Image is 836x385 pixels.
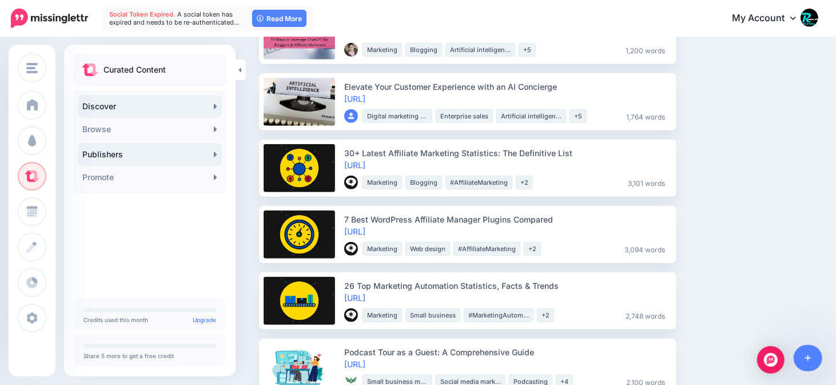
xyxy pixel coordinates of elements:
[453,242,520,256] li: #AffiliateMarketing
[405,308,460,322] li: Small business
[344,359,365,369] a: [URL]
[344,43,358,57] img: 52929469_596944114104964_6251647004695330816_n-bsa99691_thumb.jpg
[11,9,88,28] img: Missinglettr
[516,176,533,189] li: +2
[405,176,442,189] li: Blogging
[405,43,442,57] li: Blogging
[344,346,670,358] div: Podcast Tour as a Guest: A Comprehensive Guide
[363,43,402,57] li: Marketing
[344,147,670,159] div: 30+ Latest Affiliate Marketing Statistics: The Definitive List
[344,94,365,104] a: [URL]
[344,213,670,225] div: 7 Best WordPress Affiliate Manager Plugins Compared
[621,308,670,322] li: 2,748 words
[344,293,365,303] a: [URL]
[109,10,240,26] span: A social token has expired and needs to be re-authenticated…
[344,27,365,37] a: [URL]
[537,308,554,322] li: +2
[363,242,402,256] li: Marketing
[344,242,358,256] img: XTMGY8ROWB536TGNZ1HS1TLL3NV8UOUJ_thumb.png
[445,176,512,189] li: #AffiliateMarketing
[436,109,493,123] li: Enterprise sales
[78,143,222,166] a: Publishers
[344,280,670,292] div: 26 Top Marketing Automation Statistics, Facts & Trends
[445,43,515,57] li: Artificial intelligence
[524,242,541,256] li: +2
[344,308,358,322] img: XTMGY8ROWB536TGNZ1HS1TLL3NV8UOUJ_thumb.png
[344,160,365,170] a: [URL]
[405,242,450,256] li: Web design
[464,308,534,322] li: #MarketingAutomation
[720,5,819,33] a: My Account
[109,10,176,18] span: Social Token Expired.
[344,81,670,93] div: Elevate Your Customer Experience with an AI Concierge
[363,308,402,322] li: Marketing
[26,63,38,73] img: menu.png
[344,227,365,236] a: [URL]
[496,109,566,123] li: Artificial intelligence
[363,176,402,189] li: Marketing
[621,43,670,57] li: 1,200 words
[82,63,98,76] img: curate.png
[103,63,166,77] p: Curated Content
[620,242,670,256] li: 3,094 words
[78,95,222,118] a: Discover
[78,166,222,189] a: Promote
[757,346,785,374] div: Open Intercom Messenger
[570,109,587,123] li: +5
[78,118,222,141] a: Browse
[623,176,670,189] li: 3,101 words
[344,176,358,189] img: XTMGY8ROWB536TGNZ1HS1TLL3NV8UOUJ_thumb.png
[344,109,358,123] img: user_default_image.png
[252,10,306,27] a: Read More
[622,109,670,123] li: 1,764 words
[363,109,432,123] li: Digital marketing strategy
[519,43,536,57] li: +5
